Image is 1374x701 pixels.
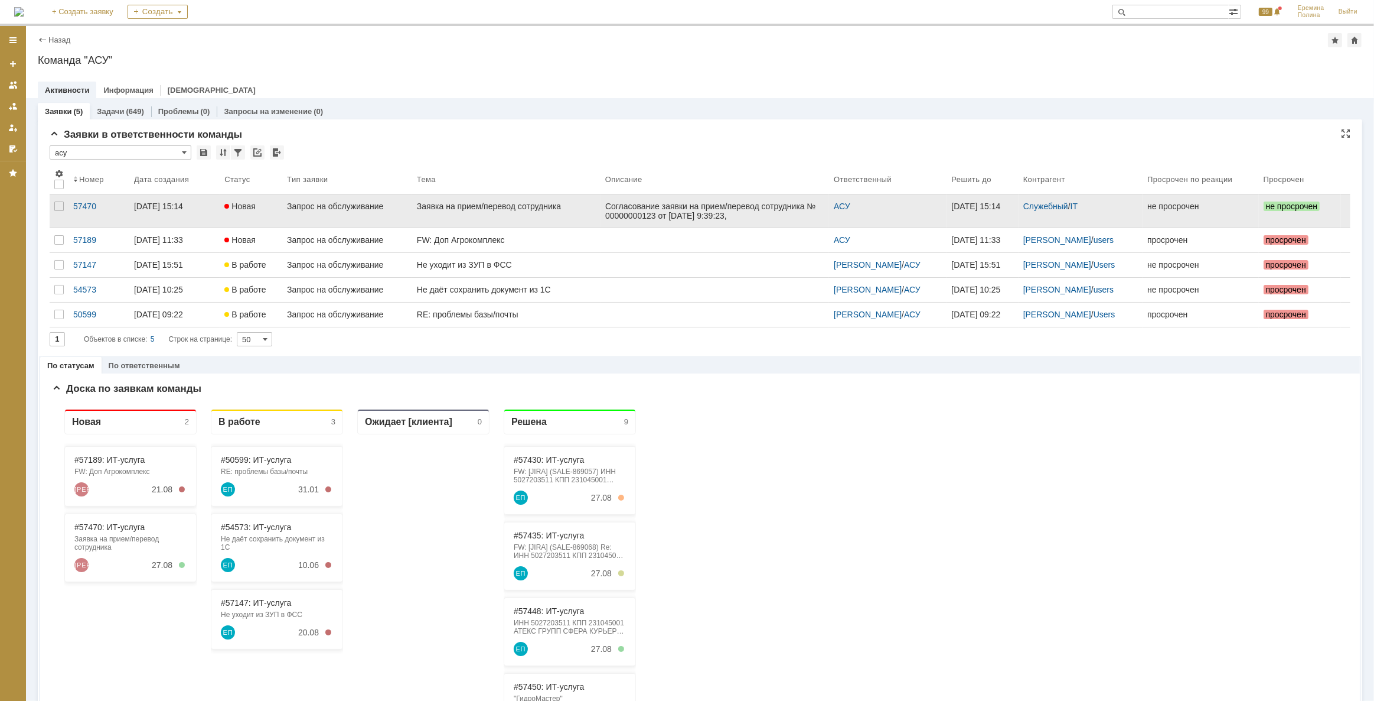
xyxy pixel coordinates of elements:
[287,285,407,294] div: Запрос на обслуживание
[287,310,407,319] div: Запрос на обслуживание
[287,235,407,245] div: Запрос на обслуживание
[951,260,1000,270] span: [DATE] 15:51
[1094,285,1114,294] a: users
[462,283,532,292] a: #57450: ИТ-услуга
[220,228,282,252] a: Новая
[50,129,242,140] span: Заявки в ответственности команды
[38,54,1362,66] div: Команда "АСУ"
[134,202,183,211] div: [DATE] 15:14
[167,17,208,28] div: В работе
[1147,235,1254,245] div: просрочен
[1023,285,1091,294] a: [PERSON_NAME]
[287,175,328,184] div: Тип заявки
[1341,129,1350,138] div: На всю страницу
[134,260,183,270] div: [DATE] 15:51
[412,278,600,302] a: Не даёт сохранить документ из 1С
[287,202,407,211] div: Запрос на обслуживание
[951,175,991,184] div: Решить до
[1264,285,1308,294] span: просрочен
[1259,278,1341,302] a: просрочен
[168,86,256,95] a: [DEMOGRAPHIC_DATA]
[417,310,596,319] div: RE: проблемы базы/почты
[282,194,412,228] a: Запрос на обслуживание
[224,310,266,319] span: В работе
[20,17,49,28] div: Новая
[947,228,1018,252] a: [DATE] 11:33
[4,54,22,73] a: Создать заявку
[1347,33,1362,47] div: Сделать домашней страницей
[834,285,902,294] a: [PERSON_NAME]
[462,426,532,435] a: #57454: ИТ-услуга
[169,123,239,132] a: #54573: ИТ-услуга
[97,107,124,116] a: Задачи
[947,303,1018,327] a: [DATE] 09:22
[134,175,189,184] div: Дата создания
[951,235,1000,245] span: [DATE] 11:33
[462,131,532,141] a: #57435: ИТ-услуга
[282,253,412,277] a: Запрос на обслуживание
[4,139,22,158] a: Мои согласования
[417,285,596,294] div: Не даёт сохранить документ из 1С
[1264,310,1308,319] span: просрочен
[1259,8,1272,16] span: 99
[220,194,282,228] a: Новая
[1264,260,1308,270] span: просрочен
[151,332,155,346] div: 5
[169,83,183,97] a: Еремина Полина
[22,68,135,76] div: FW: Доп Агрокомплекс
[169,211,281,219] div: Не уходит из ЗУП в ФСС
[231,145,245,160] div: Фильтрация...
[4,76,22,95] a: Заявки на командах
[947,253,1018,277] a: [DATE] 15:51
[951,202,1000,211] span: [DATE] 15:14
[282,164,412,194] th: Тип заявки
[1298,12,1324,19] span: Полина
[1023,260,1138,270] div: /
[1094,260,1115,270] a: Users
[279,18,283,27] div: 3
[133,18,137,27] div: 2
[100,161,120,170] div: 27.08.2025
[68,164,129,194] th: Номер
[1143,228,1259,252] a: просрочен
[134,285,183,294] div: [DATE] 10:25
[1094,310,1115,319] a: Users
[282,303,412,327] a: Запрос на обслуживание
[84,332,232,346] i: Строк на странице:
[22,83,37,97] a: АСУ
[462,310,476,324] a: Еремина Полина
[158,107,199,116] a: Проблемы
[22,123,135,132] div: #57470: ИТ-услуга
[129,228,220,252] a: [DATE] 11:33
[220,278,282,302] a: В работе
[462,207,532,216] a: #57448: ИТ-услуга
[1143,253,1259,277] a: не просрочен
[1071,202,1078,211] a: IT
[73,107,83,116] div: (5)
[54,169,64,179] span: Настройки
[47,361,94,370] a: По статусам
[273,230,279,236] div: 0. Просрочен
[129,194,220,228] a: [DATE] 15:14
[904,310,921,319] a: АСУ
[1259,253,1341,277] a: просрочен
[73,285,125,294] div: 54573
[273,87,279,93] div: 0. Просрочен
[834,310,902,319] a: [PERSON_NAME]
[539,388,560,397] div: 27.08.2025
[220,253,282,277] a: В работе
[1094,235,1114,245] a: users
[462,131,574,141] div: #57435: ИТ-услуга
[14,7,24,17] a: Перейти на домашнюю страницу
[834,285,942,294] div: /
[539,169,560,179] div: 27.08.2025
[1143,278,1259,302] a: не просрочен
[169,199,239,208] a: #57147: ИТ-услуга
[134,310,183,319] div: [DATE] 09:22
[566,314,572,320] div: 5. Менее 100%
[572,18,576,27] div: 9
[68,303,129,327] a: 50599
[1023,260,1091,270] a: [PERSON_NAME]
[462,56,532,65] a: #57430: ИТ-услуга
[1023,285,1138,294] div: /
